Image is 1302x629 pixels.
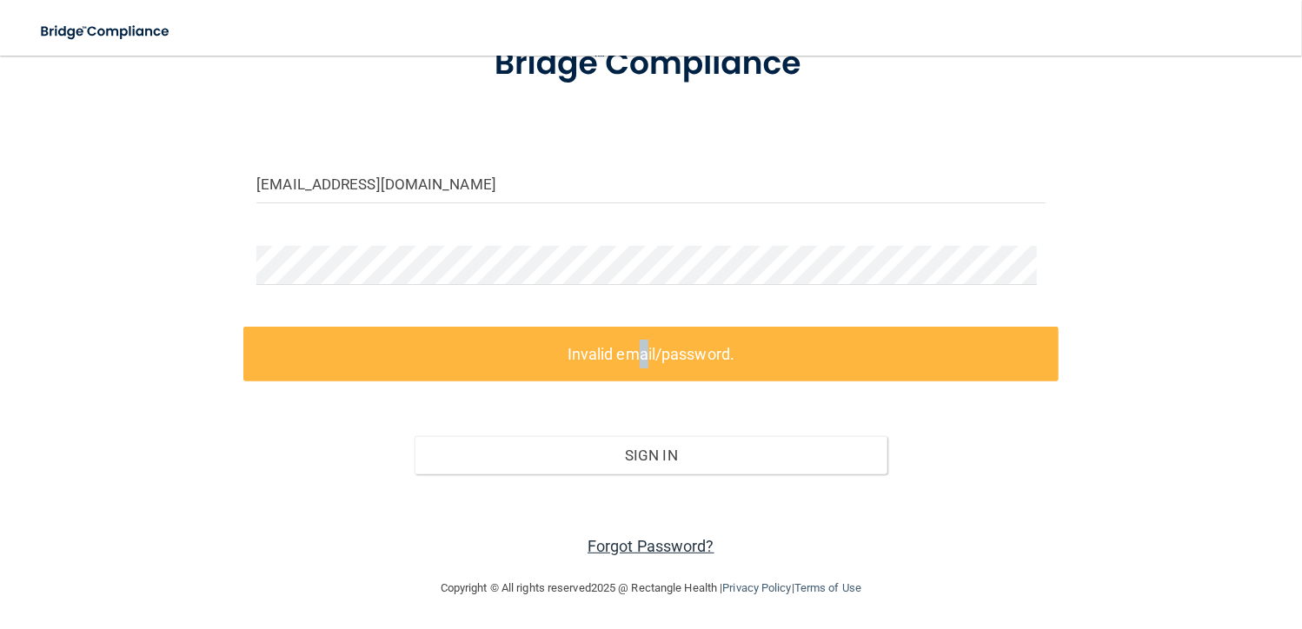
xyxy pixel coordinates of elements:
[1002,520,1281,589] iframe: Drift Widget Chat Controller
[722,581,791,594] a: Privacy Policy
[415,436,888,474] button: Sign In
[26,14,186,50] img: bridge_compliance_login_screen.278c3ca4.svg
[334,560,968,616] div: Copyright © All rights reserved 2025 @ Rectangle Health | |
[588,537,714,555] a: Forgot Password?
[256,164,1046,203] input: Email
[794,581,861,594] a: Terms of Use
[461,22,842,107] img: bridge_compliance_login_screen.278c3ca4.svg
[243,327,1059,381] label: Invalid email/password.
